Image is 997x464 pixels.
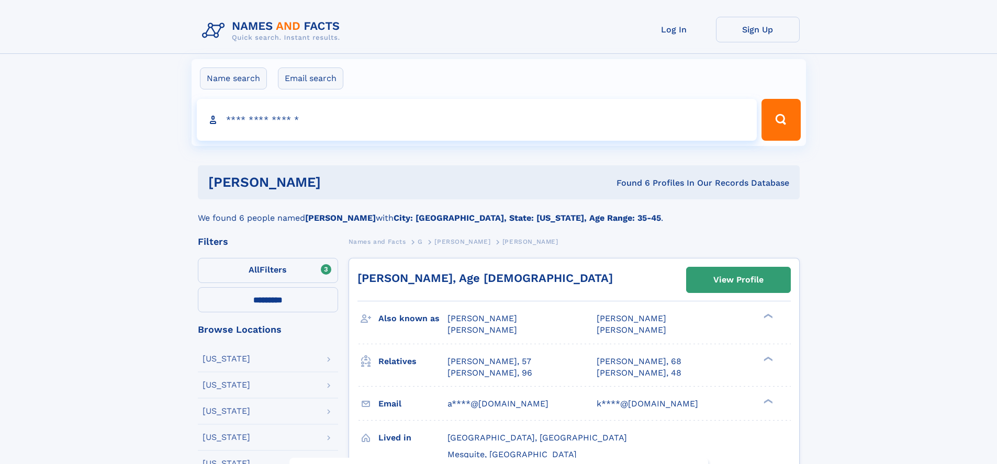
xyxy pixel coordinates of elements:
[468,177,789,189] div: Found 6 Profiles In Our Records Database
[418,238,423,245] span: G
[716,17,800,42] a: Sign Up
[434,238,490,245] span: [PERSON_NAME]
[305,213,376,223] b: [PERSON_NAME]
[761,99,800,141] button: Search Button
[197,99,757,141] input: search input
[447,356,531,367] a: [PERSON_NAME], 57
[761,313,774,320] div: ❯
[249,265,260,275] span: All
[447,449,577,459] span: Mesquite, [GEOGRAPHIC_DATA]
[447,433,627,443] span: [GEOGRAPHIC_DATA], [GEOGRAPHIC_DATA]
[761,398,774,404] div: ❯
[198,17,349,45] img: Logo Names and Facts
[203,355,250,363] div: [US_STATE]
[200,67,267,89] label: Name search
[447,367,532,379] a: [PERSON_NAME], 96
[203,433,250,442] div: [US_STATE]
[203,381,250,389] div: [US_STATE]
[198,237,338,246] div: Filters
[378,395,447,413] h3: Email
[378,429,447,447] h3: Lived in
[447,325,517,335] span: [PERSON_NAME]
[278,67,343,89] label: Email search
[713,268,764,292] div: View Profile
[203,407,250,415] div: [US_STATE]
[394,213,661,223] b: City: [GEOGRAPHIC_DATA], State: [US_STATE], Age Range: 35-45
[761,355,774,362] div: ❯
[434,235,490,248] a: [PERSON_NAME]
[597,356,681,367] a: [PERSON_NAME], 68
[597,367,681,379] a: [PERSON_NAME], 48
[198,258,338,283] label: Filters
[502,238,558,245] span: [PERSON_NAME]
[198,199,800,224] div: We found 6 people named with .
[378,310,447,327] h3: Also known as
[349,235,406,248] a: Names and Facts
[378,353,447,370] h3: Relatives
[198,325,338,334] div: Browse Locations
[687,267,790,292] a: View Profile
[632,17,716,42] a: Log In
[418,235,423,248] a: G
[208,176,469,189] h1: [PERSON_NAME]
[597,325,666,335] span: [PERSON_NAME]
[447,313,517,323] span: [PERSON_NAME]
[597,313,666,323] span: [PERSON_NAME]
[357,271,613,285] a: [PERSON_NAME], Age [DEMOGRAPHIC_DATA]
